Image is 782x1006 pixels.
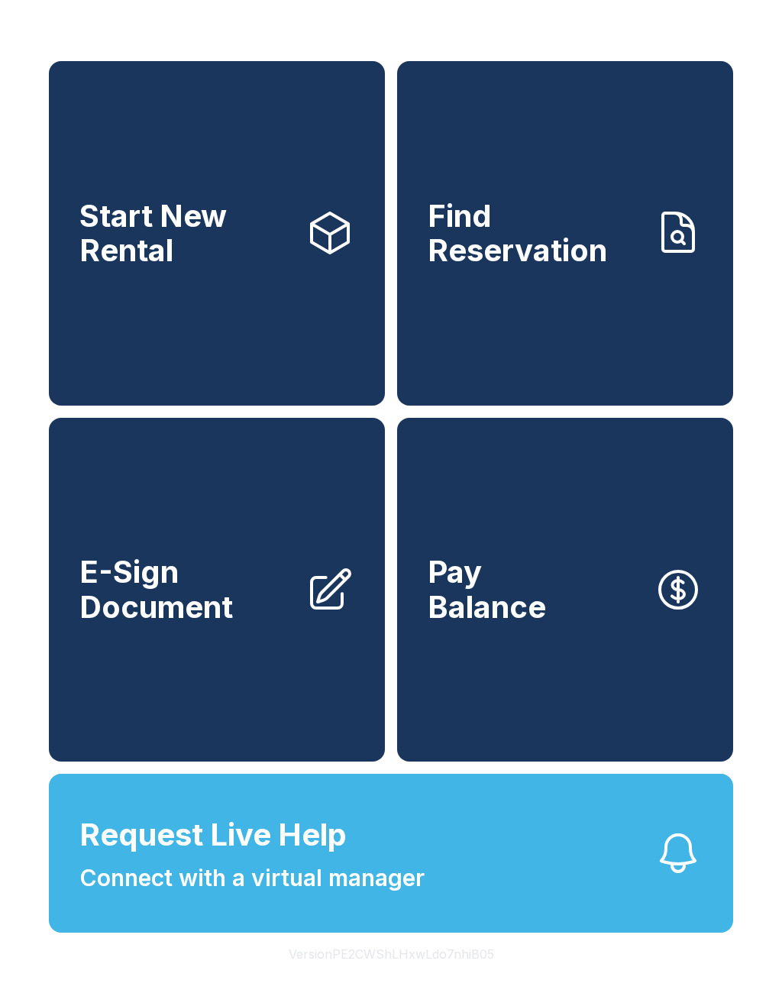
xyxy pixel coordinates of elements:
[49,61,385,406] a: Start New Rental
[428,199,641,268] span: Find Reservation
[79,812,347,858] span: Request Live Help
[79,199,293,268] span: Start New Rental
[397,418,733,762] a: PayBalance
[276,933,506,975] button: VersionPE2CWShLHxwLdo7nhiB05
[79,861,425,895] span: Connect with a virtual manager
[49,774,733,933] button: Request Live HelpConnect with a virtual manager
[49,418,385,762] a: E-Sign Document
[79,555,293,624] span: E-Sign Document
[397,61,733,406] a: Find Reservation
[428,555,546,624] span: Pay Balance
